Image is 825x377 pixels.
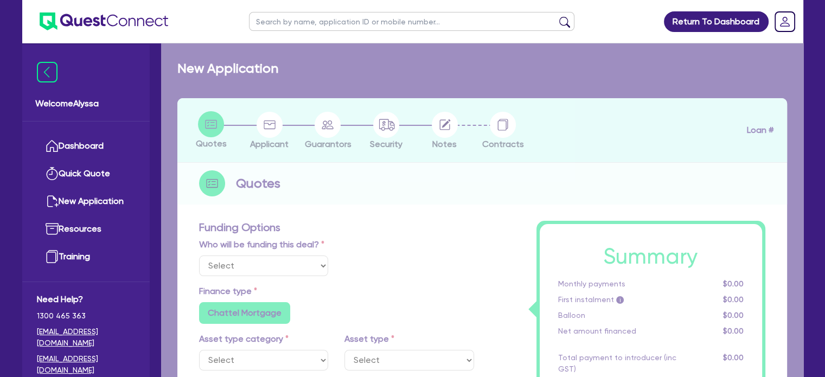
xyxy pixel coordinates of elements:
[35,97,137,110] span: Welcome Alyssa
[37,293,135,306] span: Need Help?
[37,326,135,349] a: [EMAIL_ADDRESS][DOMAIN_NAME]
[37,188,135,215] a: New Application
[46,195,59,208] img: new-application
[37,160,135,188] a: Quick Quote
[37,62,57,82] img: icon-menu-close
[37,310,135,322] span: 1300 465 363
[46,222,59,235] img: resources
[46,250,59,263] img: training
[37,215,135,243] a: Resources
[771,8,799,36] a: Dropdown toggle
[249,12,574,31] input: Search by name, application ID or mobile number...
[37,353,135,376] a: [EMAIL_ADDRESS][DOMAIN_NAME]
[46,167,59,180] img: quick-quote
[664,11,769,32] a: Return To Dashboard
[40,12,168,30] img: quest-connect-logo-blue
[37,132,135,160] a: Dashboard
[37,243,135,271] a: Training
